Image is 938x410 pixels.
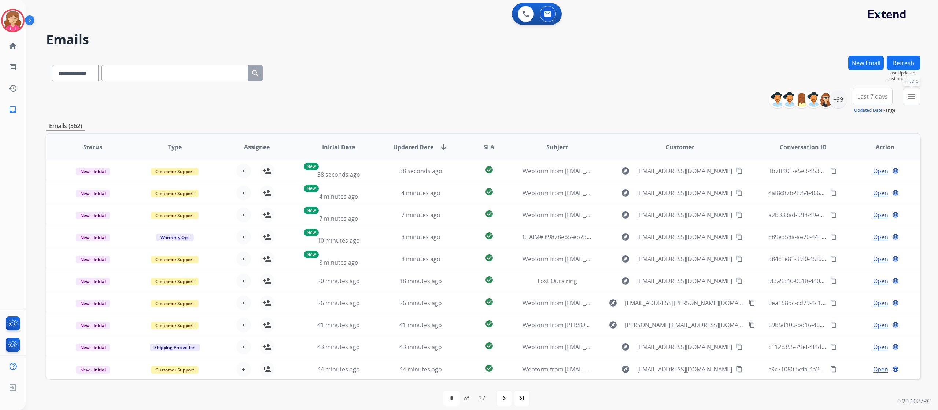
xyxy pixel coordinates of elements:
[621,166,630,175] mat-icon: explore
[768,299,880,307] span: 0ea158dc-cd79-4c1f-b6d6-bcd9e45ac61e
[621,255,630,263] mat-icon: explore
[76,168,110,175] span: New - Initial
[892,168,899,174] mat-icon: language
[830,168,837,174] mat-icon: content_copy
[905,77,919,84] span: Filters
[637,211,732,219] span: [EMAIL_ADDRESS][DOMAIN_NAME]
[263,299,272,307] mat-icon: person_add
[242,343,245,351] span: +
[263,233,272,241] mat-icon: person_add
[736,366,743,373] mat-icon: content_copy
[151,212,199,219] span: Customer Support
[522,365,688,373] span: Webform from [EMAIL_ADDRESS][DOMAIN_NAME] on [DATE]
[236,296,251,310] button: +
[892,212,899,218] mat-icon: language
[522,343,688,351] span: Webform from [EMAIL_ADDRESS][DOMAIN_NAME] on [DATE]
[399,277,442,285] span: 18 minutes ago
[242,321,245,329] span: +
[736,190,743,196] mat-icon: content_copy
[903,88,920,105] button: Filters
[517,394,526,403] mat-icon: last_page
[242,188,245,197] span: +
[768,321,883,329] span: 69b5d106-bd16-46d2-bacc-432e12040b2b
[3,10,23,31] img: avatar
[399,299,442,307] span: 26 minutes ago
[485,209,494,218] mat-icon: check_circle
[522,211,688,219] span: Webform from [EMAIL_ADDRESS][DOMAIN_NAME] on [DATE]
[892,366,899,373] mat-icon: language
[242,255,245,263] span: +
[242,365,245,374] span: +
[485,187,494,196] mat-icon: check_circle
[150,344,200,351] span: Shipping Protection
[892,322,899,328] mat-icon: language
[522,321,734,329] span: Webform from [PERSON_NAME][EMAIL_ADDRESS][DOMAIN_NAME] on [DATE]
[8,84,17,93] mat-icon: history
[830,366,837,373] mat-icon: content_copy
[8,105,17,114] mat-icon: inbox
[780,143,827,151] span: Conversation ID
[830,256,837,262] mat-icon: content_copy
[522,255,688,263] span: Webform from [EMAIL_ADDRESS][DOMAIN_NAME] on [DATE]
[76,344,110,351] span: New - Initial
[522,299,734,307] span: Webform from [EMAIL_ADDRESS][PERSON_NAME][DOMAIN_NAME] on [DATE]
[768,189,879,197] span: 4af8c87b-9954-466d-91aa-3b2cbb5e9af6
[263,277,272,285] mat-icon: person_add
[854,107,895,113] span: Range
[873,166,888,175] span: Open
[236,164,251,178] button: +
[236,252,251,266] button: +
[317,343,360,351] span: 43 minutes ago
[304,229,319,236] p: New
[76,300,110,307] span: New - Initial
[263,343,272,351] mat-icon: person_add
[892,256,899,262] mat-icon: language
[637,188,732,197] span: [EMAIL_ADDRESS][DOMAIN_NAME]
[317,365,360,373] span: 44 minutes ago
[236,318,251,332] button: +
[768,167,878,175] span: 1b7ff401-e5e3-4537-82ed-fcaa5574145b
[485,297,494,306] mat-icon: check_circle
[263,255,272,263] mat-icon: person_add
[485,341,494,350] mat-icon: check_circle
[892,344,899,350] mat-icon: language
[873,321,888,329] span: Open
[830,344,837,350] mat-icon: content_copy
[666,143,694,151] span: Customer
[830,322,837,328] mat-icon: content_copy
[304,207,319,214] p: New
[151,300,199,307] span: Customer Support
[251,69,260,78] mat-icon: search
[485,364,494,373] mat-icon: check_circle
[317,237,360,245] span: 10 minutes ago
[464,394,469,403] div: of
[546,143,568,151] span: Subject
[888,70,920,76] span: Last Updated:
[46,32,920,47] h2: Emails
[853,88,893,105] button: Last 7 days
[76,212,110,219] span: New - Initial
[609,321,617,329] mat-icon: explore
[242,299,245,307] span: +
[887,56,920,70] button: Refresh
[401,233,440,241] span: 8 minutes ago
[854,107,883,113] button: Updated Date
[736,344,743,350] mat-icon: content_copy
[485,253,494,262] mat-icon: check_circle
[749,322,755,328] mat-icon: content_copy
[621,188,630,197] mat-icon: explore
[637,166,732,175] span: [EMAIL_ADDRESS][DOMAIN_NAME]
[768,211,879,219] span: a2b333ad-f2f8-49e3-a6cd-9a71846288b9
[830,300,837,306] mat-icon: content_copy
[439,143,448,151] mat-icon: arrow_downward
[263,321,272,329] mat-icon: person_add
[317,299,360,307] span: 26 minutes ago
[242,211,245,219] span: +
[621,343,630,351] mat-icon: explore
[768,255,877,263] span: 384c1e81-99f0-45f6-9451-85045fb81b61
[151,190,199,197] span: Customer Support
[151,256,199,263] span: Customer Support
[46,121,85,131] p: Emails (362)
[621,233,630,241] mat-icon: explore
[873,188,888,197] span: Open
